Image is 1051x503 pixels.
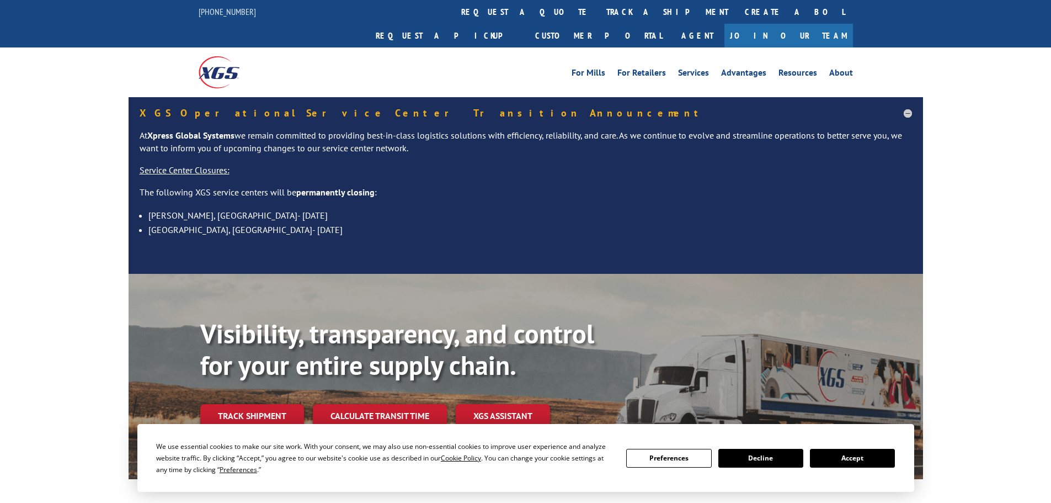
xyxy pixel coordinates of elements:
[617,68,666,81] a: For Retailers
[200,316,594,383] b: Visibility, transparency, and control for your entire supply chain.
[718,449,803,468] button: Decline
[829,68,853,81] a: About
[199,6,256,17] a: [PHONE_NUMBER]
[527,24,670,47] a: Customer Portal
[140,186,912,208] p: The following XGS service centers will be :
[670,24,724,47] a: Agent
[140,165,230,176] u: Service Center Closures:
[147,130,234,141] strong: Xpress Global Systems
[220,465,257,474] span: Preferences
[456,404,550,428] a: XGS ASSISTANT
[200,404,304,427] a: Track shipment
[313,404,447,428] a: Calculate transit time
[137,424,914,492] div: Cookie Consent Prompt
[778,68,817,81] a: Resources
[367,24,527,47] a: Request a pickup
[721,68,766,81] a: Advantages
[626,449,711,468] button: Preferences
[724,24,853,47] a: Join Our Team
[296,187,375,198] strong: permanently closing
[572,68,605,81] a: For Mills
[441,453,481,463] span: Cookie Policy
[156,441,613,475] div: We use essential cookies to make our site work. With your consent, we may also use non-essential ...
[140,129,912,165] p: At we remain committed to providing best-in-class logistics solutions with efficiency, reliabilit...
[140,108,912,118] h5: XGS Operational Service Center Transition Announcement
[810,449,895,468] button: Accept
[148,208,912,223] li: [PERSON_NAME], [GEOGRAPHIC_DATA]- [DATE]
[678,68,709,81] a: Services
[148,223,912,237] li: [GEOGRAPHIC_DATA], [GEOGRAPHIC_DATA]- [DATE]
